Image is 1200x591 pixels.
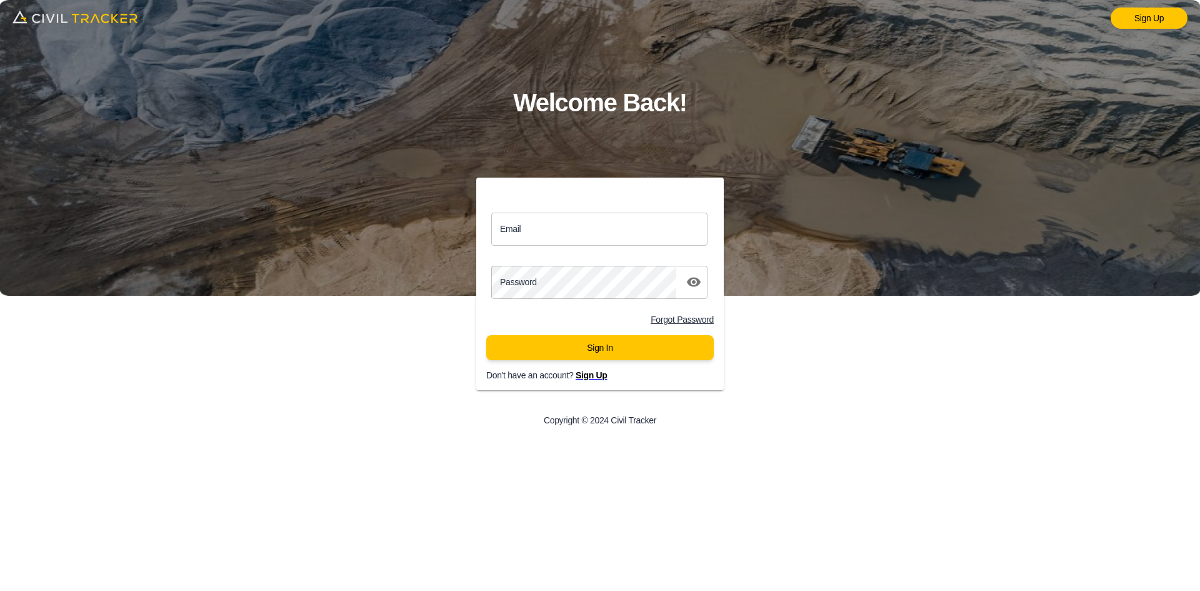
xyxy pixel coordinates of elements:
a: Forgot Password [651,315,714,325]
a: Sign Up [1111,8,1187,29]
p: Copyright © 2024 Civil Tracker [544,415,656,425]
a: Sign Up [576,370,607,380]
button: Sign In [486,335,714,360]
button: toggle password visibility [681,270,706,295]
h1: Welcome Back! [513,83,687,123]
input: email [491,213,707,246]
p: Don't have an account? [486,370,734,380]
img: logo [12,6,137,28]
